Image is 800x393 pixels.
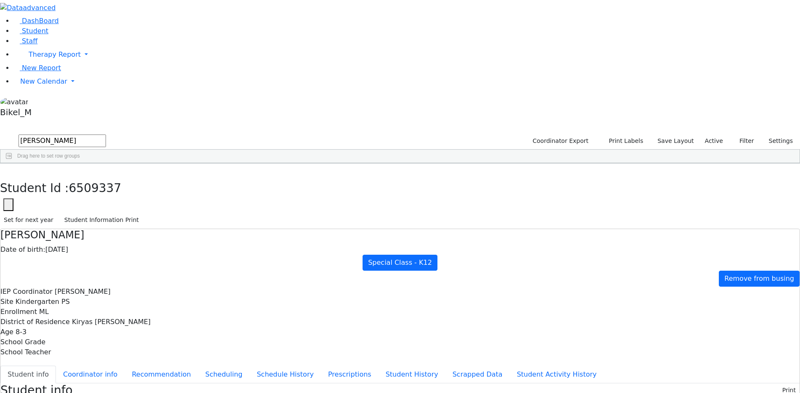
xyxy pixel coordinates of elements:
button: Save Layout [654,135,697,148]
button: Scheduling [198,366,249,383]
button: Coordinator Export [527,135,592,148]
label: Enrollment [0,307,37,317]
span: Staff [22,37,37,45]
label: Date of birth: [0,245,45,255]
label: Site [0,297,13,307]
span: Drag here to set row groups [17,153,80,159]
button: Recommendation [125,366,198,383]
span: 8-3 [16,328,26,336]
label: School Grade [0,337,45,347]
div: [DATE] [0,245,800,255]
label: Age [0,327,13,337]
span: [PERSON_NAME] [55,287,111,295]
button: Student info [0,366,56,383]
label: District of Residence [0,317,70,327]
a: DashBoard [13,17,59,25]
span: 6509337 [69,181,122,195]
button: Coordinator info [56,366,125,383]
span: DashBoard [22,17,59,25]
a: New Report [13,64,61,72]
button: Filter [728,135,758,148]
span: New Report [22,64,61,72]
a: Special Class - K12 [363,255,437,271]
span: Kiryas [PERSON_NAME] [72,318,151,326]
a: Therapy Report [13,46,800,63]
button: Student History [379,366,445,383]
span: ML [39,308,49,316]
label: School Teacher [0,347,51,357]
button: Scrapped Data [445,366,510,383]
span: New Calendar [20,77,67,85]
button: Student Information Print [61,214,143,227]
span: Student [22,27,48,35]
a: New Calendar [13,73,800,90]
button: Settings [758,135,797,148]
button: Schedule History [249,366,321,383]
button: Print Labels [599,135,647,148]
label: IEP Coordinator [0,287,53,297]
input: Search [19,135,106,147]
h4: [PERSON_NAME] [0,229,800,241]
a: Student [13,27,48,35]
a: Staff [13,37,37,45]
button: Student Activity History [510,366,604,383]
span: Kindergarten PS [16,298,70,306]
span: Therapy Report [29,50,81,58]
label: Active [701,135,727,148]
a: Remove from busing [719,271,800,287]
span: Remove from busing [724,274,794,282]
button: Prescriptions [321,366,379,383]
